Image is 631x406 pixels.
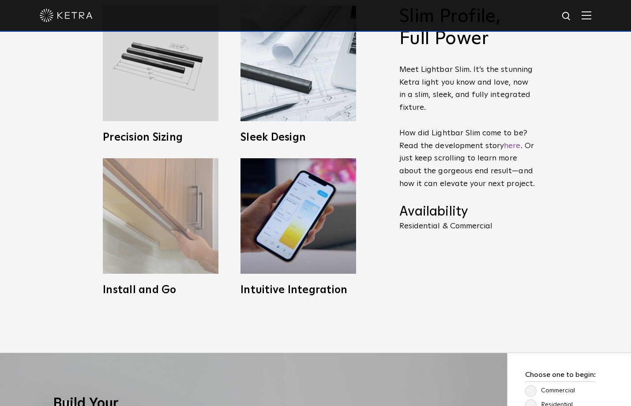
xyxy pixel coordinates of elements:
img: LS0_Easy_Install [103,158,218,274]
img: Hamburger%20Nav.svg [582,11,591,19]
img: ketra-logo-2019-white [40,9,93,22]
h3: Sleek Design [240,132,356,143]
label: Commercial [525,387,575,395]
img: L30_Custom_Length_Black-2 [103,6,218,121]
img: search icon [561,11,572,22]
h4: Availability [399,204,536,220]
p: Meet Lightbar Slim. It’s the stunning Ketra light you know and love, now in a slim, sleek, and fu... [399,63,536,190]
img: L30_SlimProfile [240,6,356,121]
p: Residential & Commercial [399,222,536,230]
h3: Intuitive Integration [240,285,356,295]
h3: Choose one to begin: [525,371,596,382]
h3: Install and Go [103,285,218,295]
img: L30_SystemIntegration [240,158,356,274]
a: here [504,142,520,150]
h3: Precision Sizing [103,132,218,143]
